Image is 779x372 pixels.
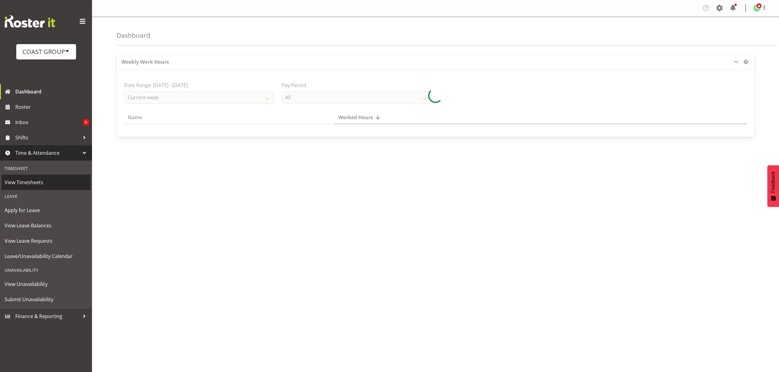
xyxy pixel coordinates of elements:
span: Shifts [15,133,80,142]
a: Leave/Unavailability Calendar [2,249,90,264]
a: View Leave Requests [2,233,90,249]
div: Leave [2,190,90,203]
span: Roster [15,102,89,112]
div: Unavailability [2,264,90,276]
span: View Unavailability [5,279,87,289]
img: woojin-jung1017.jpg [753,4,761,12]
span: View Timesheets [5,178,87,187]
button: Feedback - Show survey [767,165,779,207]
span: View Leave Requests [5,236,87,245]
a: View Unavailability [2,276,90,292]
span: Time & Attendance [15,148,80,158]
div: COAST GROUP [22,47,70,56]
span: View Leave Balances [5,221,87,230]
a: View Timesheets [2,175,90,190]
h4: Dashboard [117,32,150,39]
span: Submit Unavailability [5,295,87,304]
span: Finance & Reporting [15,312,80,321]
span: Dashboard [15,87,89,96]
a: View Leave Balances [2,218,90,233]
span: 6 [83,119,89,125]
a: Submit Unavailability [2,292,90,307]
span: Feedback [770,171,776,193]
span: Apply for Leave [5,206,87,215]
span: Leave/Unavailability Calendar [5,252,87,261]
div: Timesheet [2,162,90,175]
a: Apply for Leave [2,203,90,218]
span: Inbox [15,118,83,127]
img: Rosterit website logo [5,15,55,28]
